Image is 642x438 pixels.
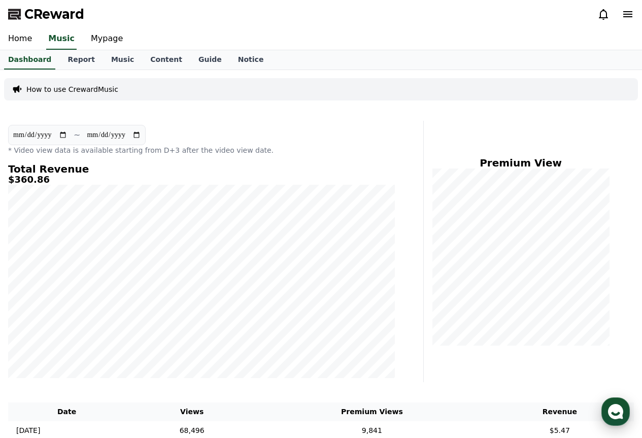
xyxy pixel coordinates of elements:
[125,402,258,421] th: Views
[84,338,114,346] span: Messages
[230,50,272,70] a: Notice
[26,84,118,94] a: How to use CrewardMusic
[103,50,142,70] a: Music
[150,337,175,345] span: Settings
[83,28,131,50] a: Mypage
[8,6,84,22] a: CReward
[67,322,131,347] a: Messages
[190,50,230,70] a: Guide
[8,163,395,175] h4: Total Revenue
[8,145,395,155] p: * Video view data is available starting from D+3 after the video view date.
[74,129,80,141] p: ~
[3,322,67,347] a: Home
[59,50,103,70] a: Report
[131,322,195,347] a: Settings
[258,402,486,421] th: Premium Views
[16,425,40,436] p: [DATE]
[4,50,55,70] a: Dashboard
[46,28,77,50] a: Music
[8,175,395,185] h5: $360.86
[142,50,190,70] a: Content
[24,6,84,22] span: CReward
[486,402,634,421] th: Revenue
[432,157,610,169] h4: Premium View
[8,402,125,421] th: Date
[26,337,44,345] span: Home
